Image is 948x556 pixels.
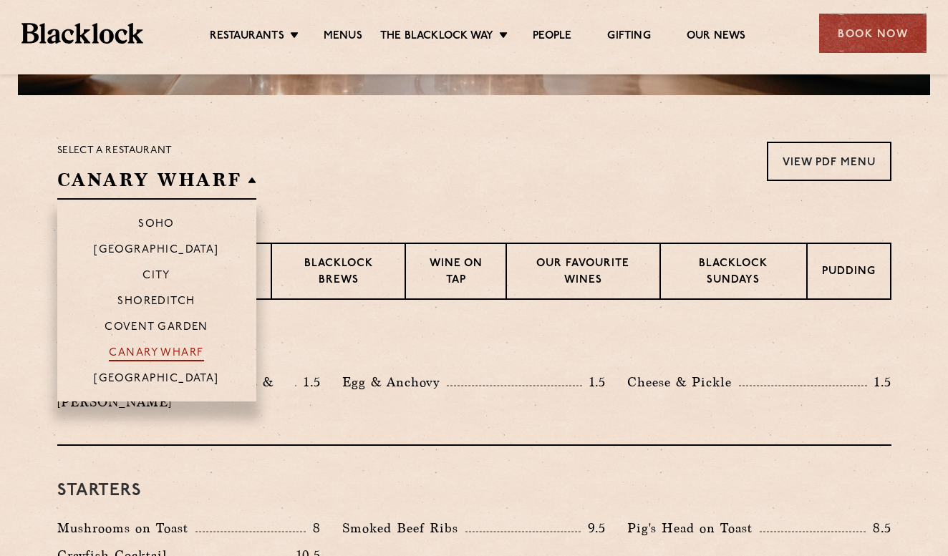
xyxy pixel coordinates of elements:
img: BL_Textured_Logo-footer-cropped.svg [21,23,143,44]
p: Our favourite wines [521,256,645,290]
h2: Canary Wharf [57,167,256,200]
p: 8.5 [866,519,891,537]
p: Pig's Head on Toast [627,518,760,538]
a: View PDF Menu [767,142,891,181]
a: Gifting [607,29,650,45]
p: Wine on Tap [420,256,490,290]
a: People [533,29,571,45]
p: 1.5 [582,373,606,391]
a: The Blacklock Way [380,29,493,45]
p: Smoked Beef Ribs [342,518,465,538]
h3: Pre Chop Bites [57,336,891,354]
p: [GEOGRAPHIC_DATA] [94,373,219,387]
p: Covent Garden [105,321,208,336]
p: Pudding [822,264,876,282]
p: Select a restaurant [57,142,256,160]
p: Shoreditch [117,296,195,310]
div: Book Now [819,14,927,53]
h3: Starters [57,482,891,500]
p: Cheese & Pickle [627,372,739,392]
a: Restaurants [210,29,284,45]
p: Egg & Anchovy [342,372,447,392]
a: Our News [687,29,746,45]
p: 8 [306,519,321,537]
p: 1.5 [867,373,891,391]
p: 9.5 [581,519,606,537]
p: Soho [138,218,175,233]
p: [GEOGRAPHIC_DATA] [94,244,219,258]
p: Blacklock Sundays [675,256,791,290]
p: 1.5 [296,373,321,391]
p: Mushrooms on Toast [57,518,195,538]
a: Menus [324,29,362,45]
p: Blacklock Brews [286,256,391,290]
p: Canary Wharf [109,347,203,361]
p: City [142,270,170,284]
